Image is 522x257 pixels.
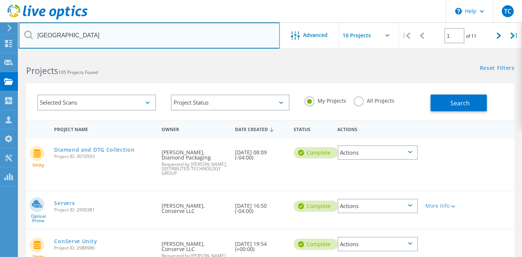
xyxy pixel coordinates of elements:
a: Servers [54,201,75,206]
a: Diamond and DTG Collection [54,147,134,152]
label: My Projects [304,96,346,103]
label: All Projects [354,96,394,103]
div: More Info [425,203,457,208]
div: Project Name [50,122,158,136]
div: | [507,22,522,49]
div: Actions [338,237,418,251]
div: Date Created [231,122,290,136]
div: Status [290,122,334,136]
span: Unity [32,163,44,167]
div: | [399,22,414,49]
a: Live Optics Dashboard [7,16,88,21]
div: [DATE] 16:50 (-04:00) [231,191,290,221]
a: ConServe Unity [54,239,97,244]
div: Actions [338,199,418,213]
span: Advanced [303,32,328,38]
div: Owner [158,122,231,136]
span: Project ID: 2990381 [54,208,154,212]
div: Complete [294,201,338,212]
div: Actions [338,145,418,160]
span: TC [504,8,511,14]
div: Project Status [171,95,290,111]
button: Search [431,95,487,111]
span: Project ID: 2988986 [54,246,154,250]
span: Search [451,99,470,107]
div: [PERSON_NAME], Conserve LLC [158,191,231,221]
a: Reset Filters [480,65,515,72]
span: Project ID: 3010593 [54,154,154,159]
div: Actions [334,122,422,136]
span: Optical Prime [26,214,50,223]
span: of 11 [466,33,477,39]
div: Complete [294,239,338,250]
div: Complete [294,147,338,158]
svg: \n [455,8,462,15]
div: [PERSON_NAME], Diamond Packaging [158,138,231,183]
div: [DATE] 08:09 (-04:00) [231,138,290,168]
div: Selected Scans [37,95,156,111]
span: 105 Projects Found [58,69,98,75]
input: Search projects by name, owner, ID, company, etc [19,22,280,49]
b: Projects [26,65,58,77]
span: Requested by [PERSON_NAME], DISTRIBUTED TECHNOLOGY GROUP [162,162,227,176]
